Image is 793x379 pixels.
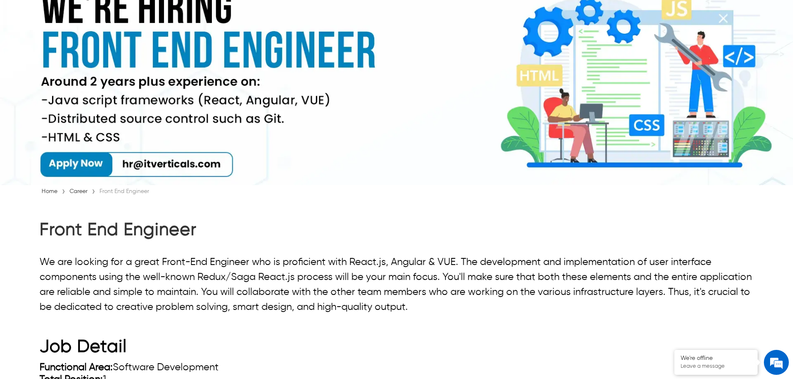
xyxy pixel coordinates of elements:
[97,187,151,196] div: Front End Engineer
[92,186,95,198] span: ›
[62,186,65,198] span: ›
[40,188,60,194] a: Home
[681,363,751,370] p: Leave a message
[681,355,751,362] div: We're offline
[40,362,753,374] li: Software Development
[40,338,127,356] strong: Job Detail
[40,362,113,372] strong: Functional Area:
[40,255,753,315] p: We are looking for a great Front-End Engineer who is proficient with React.js, Angular & VUE. The...
[67,188,89,194] a: Career
[40,220,753,245] h2: Front End Engineer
